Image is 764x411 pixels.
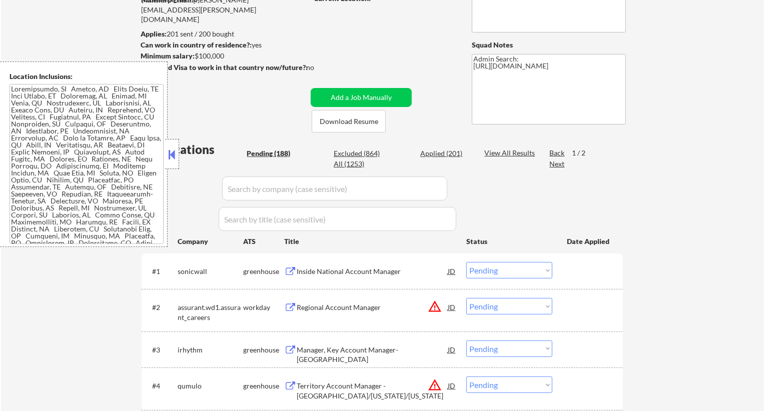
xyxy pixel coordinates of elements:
[334,148,384,158] div: Excluded (864)
[178,345,243,355] div: irhythm
[284,236,457,246] div: Title
[141,40,252,49] strong: Can work in country of residence?:
[420,148,470,158] div: Applied (201)
[153,381,170,391] div: #4
[472,40,626,50] div: Squad Notes
[247,148,297,158] div: Pending (188)
[141,29,167,38] strong: Applies:
[141,51,195,60] strong: Minimum salary:
[153,345,170,355] div: #3
[141,40,305,50] div: yes
[222,176,447,200] input: Search by company (case sensitive)
[243,302,284,312] div: workday
[311,88,412,107] button: Add a Job Manually
[428,299,442,313] button: warning_amber
[243,236,284,246] div: ATS
[447,262,457,280] div: JD
[178,381,243,391] div: qumulo
[297,381,448,400] div: Territory Account Manager - [GEOGRAPHIC_DATA]/[US_STATE]/[US_STATE]
[178,266,243,276] div: sonicwall
[243,381,284,391] div: greenhouse
[219,207,456,231] input: Search by title (case sensitive)
[334,159,384,169] div: All (1253)
[243,266,284,276] div: greenhouse
[428,378,442,392] button: warning_amber
[10,71,164,81] div: Location Inclusions:
[141,51,308,61] div: $100,000
[447,340,457,358] div: JD
[549,159,565,169] div: Next
[297,266,448,276] div: Inside National Account Manager
[447,376,457,394] div: JD
[141,63,308,71] strong: Will need Visa to work in that country now/future?:
[484,148,538,158] div: View All Results
[243,345,284,355] div: greenhouse
[153,266,170,276] div: #1
[466,232,552,250] div: Status
[297,345,448,364] div: Manager, Key Account Manager-[GEOGRAPHIC_DATA]
[572,148,595,158] div: 1 / 2
[297,302,448,312] div: Regional Account Manager
[153,302,170,312] div: #2
[178,236,244,246] div: Company
[306,62,335,72] div: no
[549,148,565,158] div: Back
[312,110,386,132] button: Download Resume
[178,302,243,322] div: assurant.wd1.assurant_careers
[447,298,457,316] div: JD
[145,143,244,155] div: Applications
[141,29,308,39] div: 201 sent / 200 bought
[567,236,611,246] div: Date Applied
